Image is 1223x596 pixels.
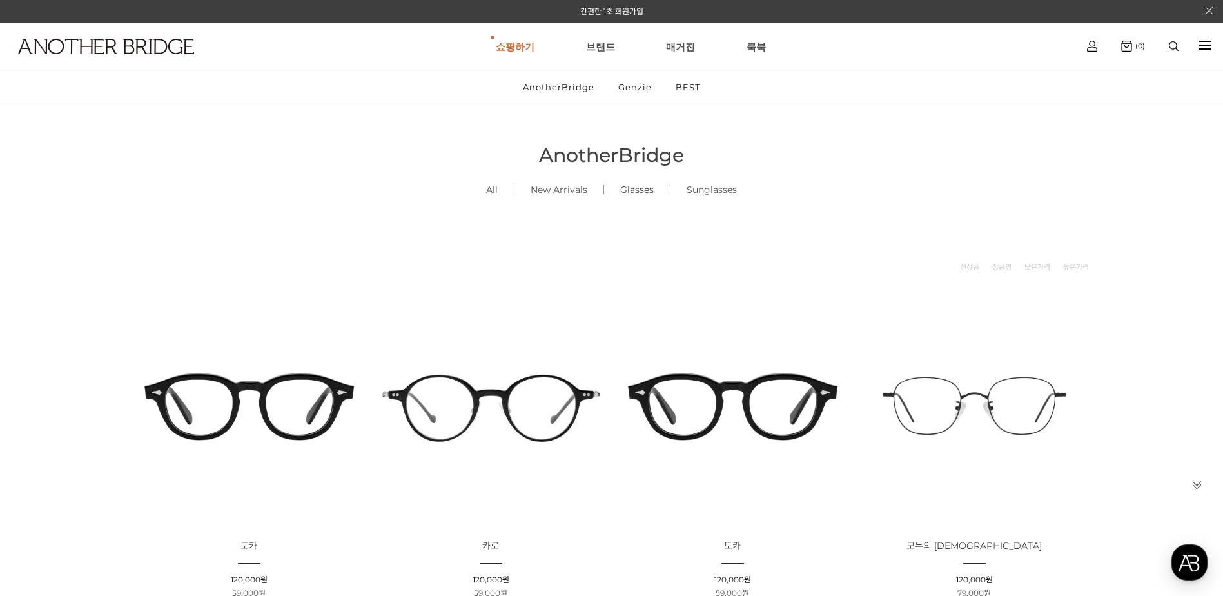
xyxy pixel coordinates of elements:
[482,540,499,551] span: 카로
[514,168,603,212] a: New Arrivals
[906,540,1042,551] span: 모두의 [DEMOGRAPHIC_DATA]
[670,168,753,212] a: Sunglasses
[858,290,1091,522] img: 모두의 안경 - 다양한 크기에 맞춘 다용도 디자인 이미지
[1063,261,1089,273] a: 높은가격
[496,23,534,70] a: 쇼핑하기
[906,541,1042,551] a: 모두의 [DEMOGRAPHIC_DATA]
[482,541,499,551] a: 카로
[470,168,514,212] a: All
[1132,41,1145,50] span: (0)
[1169,41,1179,51] img: search
[1121,41,1132,52] img: cart
[607,70,663,104] a: Genzie
[133,290,366,522] img: 토카 아세테이트 뿔테 안경 이미지
[4,409,85,441] a: 홈
[118,429,133,439] span: 대화
[992,261,1012,273] a: 상품명
[473,575,509,584] span: 120,000원
[85,409,166,441] a: 대화
[724,540,741,551] span: 토카
[512,70,605,104] a: AnotherBridge
[1024,261,1050,273] a: 낮은가격
[231,575,268,584] span: 120,000원
[580,6,643,16] a: 간편한 1초 회원가입
[6,39,190,86] a: logo
[240,540,257,551] span: 토카
[666,23,695,70] a: 매거진
[240,541,257,551] a: 토카
[747,23,766,70] a: 룩북
[1121,41,1145,52] a: (0)
[375,290,607,522] img: 카로 - 감각적인 디자인의 패션 아이템 이미지
[604,168,670,212] a: Glasses
[714,575,751,584] span: 120,000원
[586,23,615,70] a: 브랜드
[665,70,711,104] a: BEST
[1087,41,1097,52] img: cart
[41,428,48,439] span: 홈
[616,290,849,522] img: 토카 아세테이트 안경 - 다양한 스타일에 맞는 뿔테 안경 이미지
[956,575,993,584] span: 120,000원
[199,428,215,439] span: 설정
[960,261,979,273] a: 신상품
[539,143,684,167] span: AnotherBridge
[724,541,741,551] a: 토카
[18,39,194,54] img: logo
[166,409,248,441] a: 설정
